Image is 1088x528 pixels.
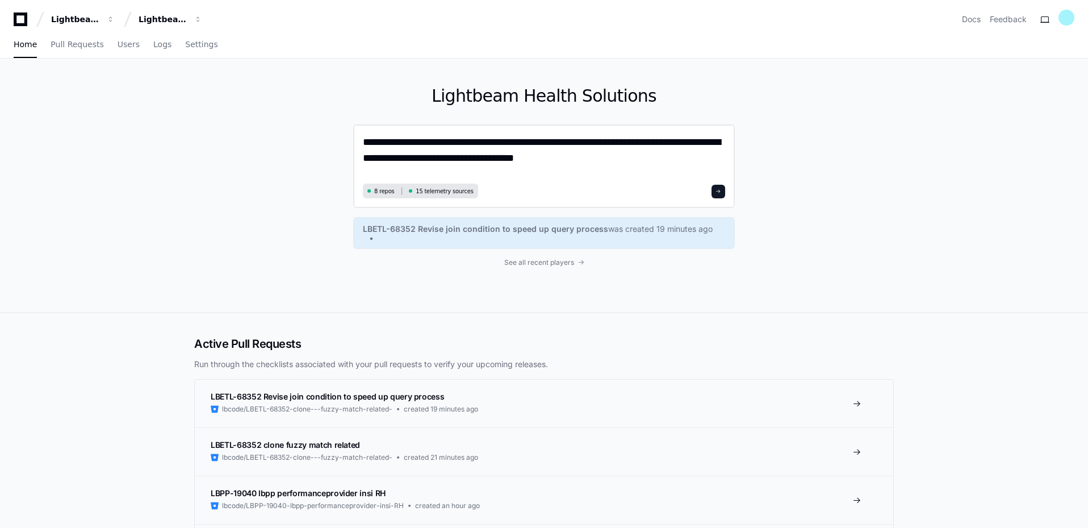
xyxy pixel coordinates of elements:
[222,453,392,462] span: lbcode/LBETL-68352-clone---fuzzy-match-related-
[222,501,404,510] span: lbcode/LBPP-19040-lbpp-performanceprovider-insi-RH
[415,501,480,510] span: created an hour ago
[195,380,893,427] a: LBETL-68352 Revise join condition to speed up query processlbcode/LBETL-68352-clone---fuzzy-match...
[211,488,386,498] span: LBPP-19040 lbpp performanceprovider insi RH
[404,453,478,462] span: created 21 minutes ago
[185,41,217,48] span: Settings
[363,223,608,235] span: LBETL-68352 Revise join condition to speed up query process
[139,14,187,25] div: Lightbeam Health Solutions
[51,14,100,25] div: Lightbeam Health
[353,86,735,106] h1: Lightbeam Health Solutions
[962,14,981,25] a: Docs
[416,187,473,196] span: 15 telemetry sources
[211,392,444,401] span: LBETL-68352 Revise join condition to speed up query process
[118,41,140,48] span: Users
[14,32,37,58] a: Home
[51,32,103,58] a: Pull Requests
[185,32,217,58] a: Settings
[504,258,574,267] span: See all recent players
[51,41,103,48] span: Pull Requests
[222,405,392,414] span: lbcode/LBETL-68352-clone---fuzzy-match-related-
[374,187,395,196] span: 8 repos
[404,405,478,414] span: created 19 minutes ago
[194,359,894,370] p: Run through the checklists associated with your pull requests to verify your upcoming releases.
[195,476,893,524] a: LBPP-19040 lbpp performanceprovider insi RHlbcode/LBPP-19040-lbpp-performanceprovider-insi-RHcrea...
[153,41,171,48] span: Logs
[608,223,713,235] span: was created 19 minutes ago
[363,223,725,243] a: LBETL-68352 Revise join condition to speed up query processwas created 19 minutes ago
[990,14,1027,25] button: Feedback
[14,41,37,48] span: Home
[134,9,207,30] button: Lightbeam Health Solutions
[153,32,171,58] a: Logs
[118,32,140,58] a: Users
[353,258,735,267] a: See all recent players
[194,336,894,352] h2: Active Pull Requests
[47,9,119,30] button: Lightbeam Health
[211,440,360,450] span: LBETL-68352 clone fuzzy match related
[195,427,893,476] a: LBETL-68352 clone fuzzy match relatedlbcode/LBETL-68352-clone---fuzzy-match-related-created 21 mi...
